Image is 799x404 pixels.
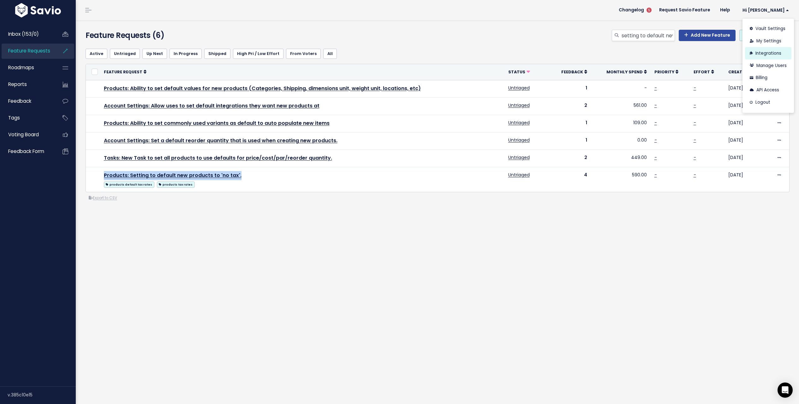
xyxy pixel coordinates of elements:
a: Integrations [745,47,791,59]
a: products tax rates [157,180,195,188]
a: Feedback [561,69,587,75]
a: Export to CSV [89,195,117,200]
a: Request Savio Feature [654,5,715,15]
a: - [654,85,657,91]
a: Monthly Spend [606,69,647,75]
div: Open Intercom Messenger [778,383,793,398]
a: Feature Requests [2,44,52,58]
span: Status [508,69,525,75]
a: Created On [728,69,759,75]
a: Shipped [204,49,230,59]
a: All [323,49,337,59]
a: Feedback [2,94,52,108]
a: From Voters [286,49,321,59]
a: Priority [654,69,678,75]
a: Inbox (153/0) [2,27,52,41]
td: 590.00 [591,167,651,192]
td: [DATE] [724,115,772,132]
a: - [654,172,657,178]
td: [DATE] [724,150,772,167]
td: [DATE] [724,167,772,192]
td: - [591,80,651,97]
span: Inbox (153/0) [8,31,39,37]
span: Priority [654,69,674,75]
td: 2 [549,97,591,115]
a: Effort [694,69,714,75]
a: - [654,102,657,108]
td: 4 [549,167,591,192]
a: Voting Board [2,127,52,142]
a: - [694,137,696,143]
img: logo-white.9d6f32f41409.svg [14,3,63,17]
a: Products: Setting to default new products to 'no tax'. [104,172,241,179]
a: Up Next [142,49,167,59]
a: Untriaged [508,137,530,143]
td: [DATE] [724,97,772,115]
a: Untriaged [110,49,140,59]
a: Logout [745,96,791,109]
span: Feedback [8,98,31,104]
a: Untriaged [508,172,530,178]
a: Roadmaps [2,60,52,75]
a: Feedback form [2,144,52,159]
a: Products: Ability to set default values for new products (Categories, Shipping, dimensions unit, ... [104,85,421,92]
a: Add New Feature [679,30,736,41]
a: In Progress [170,49,202,59]
td: 449.00 [591,150,651,167]
span: Changelog [619,8,644,12]
a: Hi [PERSON_NAME] [735,5,794,15]
a: Feature Request [104,69,146,75]
a: - [694,154,696,161]
a: Status [508,69,530,75]
td: [DATE] [724,132,772,150]
span: Effort [694,69,710,75]
a: Untriaged [508,154,530,161]
a: - [694,85,696,91]
span: Reports [8,81,27,88]
span: products tax rates [157,181,195,188]
a: Tags [2,111,52,125]
td: 0.00 [591,132,651,150]
a: - [694,172,696,178]
a: - [654,119,657,126]
a: Reports [2,77,52,92]
span: Roadmaps [8,64,34,71]
a: Products: Ability to set commonly used variants as default to auto populate new items [104,119,330,127]
span: Voting Board [8,131,39,138]
td: 109.00 [591,115,651,132]
a: Untriaged [508,119,530,126]
div: Hi [PERSON_NAME] [742,19,794,113]
a: My Settings [745,35,791,47]
h4: Feature Requests (6) [86,30,314,41]
span: Hi [PERSON_NAME] [742,8,789,13]
td: 561.00 [591,97,651,115]
a: - [694,119,696,126]
a: Billing [745,72,791,84]
input: Search features... [621,30,675,41]
span: Feedback [561,69,583,75]
a: products default tax rates [104,180,154,188]
span: Created On [728,69,755,75]
a: - [694,102,696,108]
td: 2 [549,150,591,167]
a: - [654,137,657,143]
span: Feedback form [8,148,44,155]
td: 1 [549,80,591,97]
a: - [654,154,657,161]
span: Feature Requests [8,47,50,54]
a: Help [715,5,735,15]
td: 1 [549,132,591,150]
ul: Filter feature requests [86,49,790,59]
div: v.385c10e15 [8,387,76,403]
a: Manage Users [745,59,791,72]
span: Monthly Spend [606,69,643,75]
span: Feature Request [104,69,142,75]
span: 5 [647,8,652,13]
a: Untriaged [508,102,530,108]
a: Vault Settings [745,23,791,35]
a: Active [86,49,107,59]
td: 1 [549,115,591,132]
td: [DATE] [724,80,772,97]
span: products default tax rates [104,181,154,188]
a: Untriaged [508,85,530,91]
